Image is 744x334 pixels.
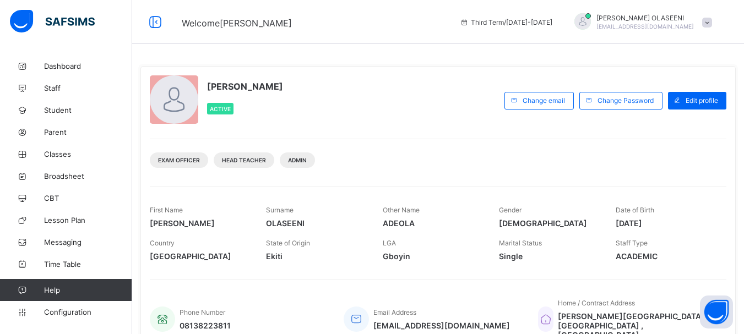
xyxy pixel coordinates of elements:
span: Other Name [383,206,420,214]
span: Ekiti [266,251,366,261]
span: Dashboard [44,62,132,70]
span: Edit profile [686,96,718,105]
span: Time Table [44,260,132,269]
span: Parent [44,128,132,136]
span: Staff [44,84,132,92]
span: session/term information [460,18,552,26]
span: Change email [523,96,565,105]
span: Change Password [598,96,654,105]
span: Phone Number [180,308,225,316]
span: ADEOLA [383,218,482,228]
span: Email Address [373,308,416,316]
span: OLASEENI [266,218,366,228]
span: State of Origin [266,239,310,247]
span: ACADEMIC [616,251,715,261]
span: [PERSON_NAME] [207,81,283,92]
span: Classes [44,150,132,158]
span: Date of Birth [616,206,654,214]
span: Help [44,286,132,294]
span: Country [150,239,175,247]
span: [GEOGRAPHIC_DATA] [150,251,249,261]
span: Gboyin [383,251,482,261]
span: Head Teacher [222,157,266,163]
span: Active [210,106,231,112]
span: Single [499,251,599,261]
span: Gender [499,206,522,214]
span: Home / Contract Address [558,299,635,307]
span: 08138223811 [180,321,231,330]
span: LGA [383,239,396,247]
span: [DEMOGRAPHIC_DATA] [499,218,599,228]
span: Student [44,106,132,114]
span: Configuration [44,308,132,316]
img: safsims [10,10,95,33]
span: Broadsheet [44,172,132,180]
span: Messaging [44,238,132,247]
span: Staff Type [616,239,648,247]
span: Surname [266,206,294,214]
span: Marital Status [499,239,542,247]
span: [PERSON_NAME] [150,218,249,228]
span: Welcome [PERSON_NAME] [182,18,292,29]
span: [PERSON_NAME] OLASEENI [596,14,694,22]
span: Exam Officer [158,157,200,163]
div: SAMSONOLASEENI [563,13,718,31]
span: First Name [150,206,183,214]
span: CBT [44,194,132,202]
span: [EMAIL_ADDRESS][DOMAIN_NAME] [373,321,510,330]
button: Open asap [700,295,733,328]
span: [EMAIL_ADDRESS][DOMAIN_NAME] [596,23,694,30]
span: [DATE] [616,218,715,228]
span: Lesson Plan [44,216,132,225]
span: Admin [288,157,307,163]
